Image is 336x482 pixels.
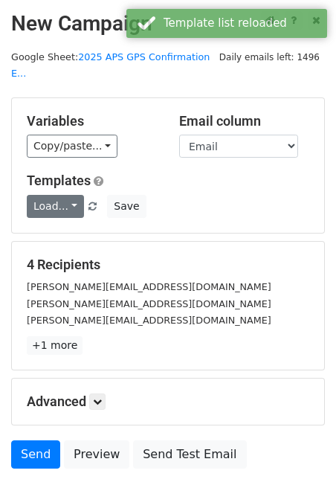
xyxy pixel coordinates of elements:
[27,336,83,355] a: +1 more
[27,135,117,158] a: Copy/paste...
[64,440,129,469] a: Preview
[11,51,210,80] a: 2025 APS GPS Confirmation E...
[11,440,60,469] a: Send
[27,257,309,273] h5: 4 Recipients
[11,51,210,80] small: Google Sheet:
[27,195,84,218] a: Load...
[11,11,325,36] h2: New Campaign
[27,113,157,129] h5: Variables
[27,281,271,292] small: [PERSON_NAME][EMAIL_ADDRESS][DOMAIN_NAME]
[214,49,325,65] span: Daily emails left: 1496
[27,173,91,188] a: Templates
[27,315,271,326] small: [PERSON_NAME][EMAIL_ADDRESS][DOMAIN_NAME]
[179,113,309,129] h5: Email column
[27,393,309,410] h5: Advanced
[262,411,336,482] iframe: Chat Widget
[133,440,246,469] a: Send Test Email
[27,298,271,309] small: [PERSON_NAME][EMAIL_ADDRESS][DOMAIN_NAME]
[164,15,321,32] div: Template list reloaded
[214,51,325,62] a: Daily emails left: 1496
[107,195,146,218] button: Save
